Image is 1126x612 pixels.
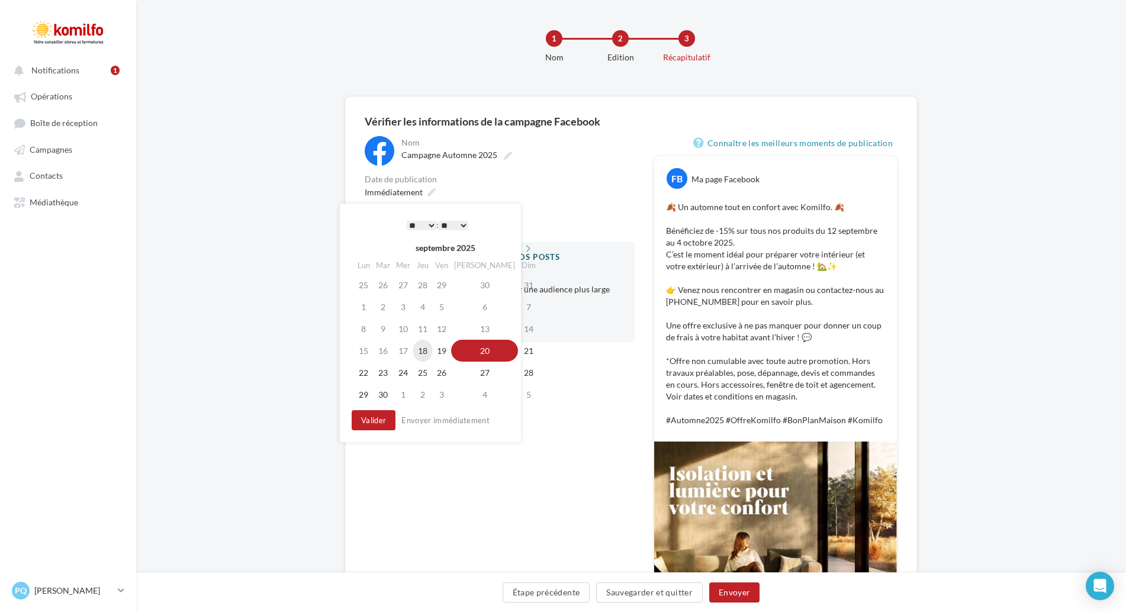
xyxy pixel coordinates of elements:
[7,112,129,134] a: Boîte de réception
[352,410,395,430] button: Valider
[111,66,120,75] div: 1
[373,318,393,340] td: 9
[432,296,451,318] td: 5
[378,216,497,234] div: :
[393,296,413,318] td: 3
[393,257,413,274] th: Mer
[34,585,113,597] p: [PERSON_NAME]
[678,30,695,47] div: 3
[649,51,725,63] div: Récapitulatif
[365,116,897,127] div: Vérifier les informations de la campagne Facebook
[518,340,539,362] td: 21
[7,191,129,212] a: Médiathèque
[666,201,885,426] p: 🍂 Un automne tout en confort avec Komilfo. 🍂 Bénéficiez de -15% sur tous nos produits du 12 septe...
[693,136,897,150] a: Connaître les meilleurs moments de publication
[373,239,518,257] th: septembre 2025
[401,138,632,147] div: Nom
[30,144,72,154] span: Campagnes
[518,257,539,274] th: Dim
[413,384,432,405] td: 2
[432,384,451,405] td: 3
[354,340,373,362] td: 15
[31,92,72,102] span: Opérations
[432,362,451,384] td: 26
[393,384,413,405] td: 1
[31,65,79,75] span: Notifications
[354,257,373,274] th: Lun
[518,318,539,340] td: 14
[432,318,451,340] td: 12
[583,51,658,63] div: Edition
[354,296,373,318] td: 1
[451,318,518,340] td: 13
[397,413,494,427] button: Envoyer immédiatement
[667,168,687,189] div: FB
[354,274,373,296] td: 25
[365,187,423,197] span: Immédiatement
[451,274,518,296] td: 30
[596,582,703,603] button: Sauvegarder et quitter
[516,51,592,63] div: Nom
[30,197,78,207] span: Médiathèque
[393,340,413,362] td: 17
[393,274,413,296] td: 27
[503,582,590,603] button: Étape précédente
[451,384,518,405] td: 4
[413,274,432,296] td: 28
[354,318,373,340] td: 8
[413,318,432,340] td: 11
[354,362,373,384] td: 22
[401,150,497,160] span: Campagne Automne 2025
[7,85,129,107] a: Opérations
[518,296,539,318] td: 7
[393,318,413,340] td: 10
[413,340,432,362] td: 18
[612,30,629,47] div: 2
[413,257,432,274] th: Jeu
[432,257,451,274] th: Ven
[393,362,413,384] td: 24
[432,274,451,296] td: 29
[373,296,393,318] td: 2
[9,579,127,602] a: PQ [PERSON_NAME]
[365,175,635,183] div: Date de publication
[451,257,518,274] th: [PERSON_NAME]
[413,362,432,384] td: 25
[413,296,432,318] td: 4
[1086,572,1114,600] div: Open Intercom Messenger
[546,30,562,47] div: 1
[373,257,393,274] th: Mar
[354,384,373,405] td: 29
[691,173,760,185] div: Ma page Facebook
[7,138,129,160] a: Campagnes
[518,362,539,384] td: 28
[518,384,539,405] td: 5
[518,274,539,296] td: 31
[30,171,63,181] span: Contacts
[373,384,393,405] td: 30
[709,582,760,603] button: Envoyer
[373,362,393,384] td: 23
[373,340,393,362] td: 16
[451,296,518,318] td: 6
[432,340,451,362] td: 19
[15,585,27,597] span: PQ
[30,118,98,128] span: Boîte de réception
[7,59,124,80] button: Notifications 1
[451,340,518,362] td: 20
[373,274,393,296] td: 26
[451,362,518,384] td: 27
[7,165,129,186] a: Contacts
